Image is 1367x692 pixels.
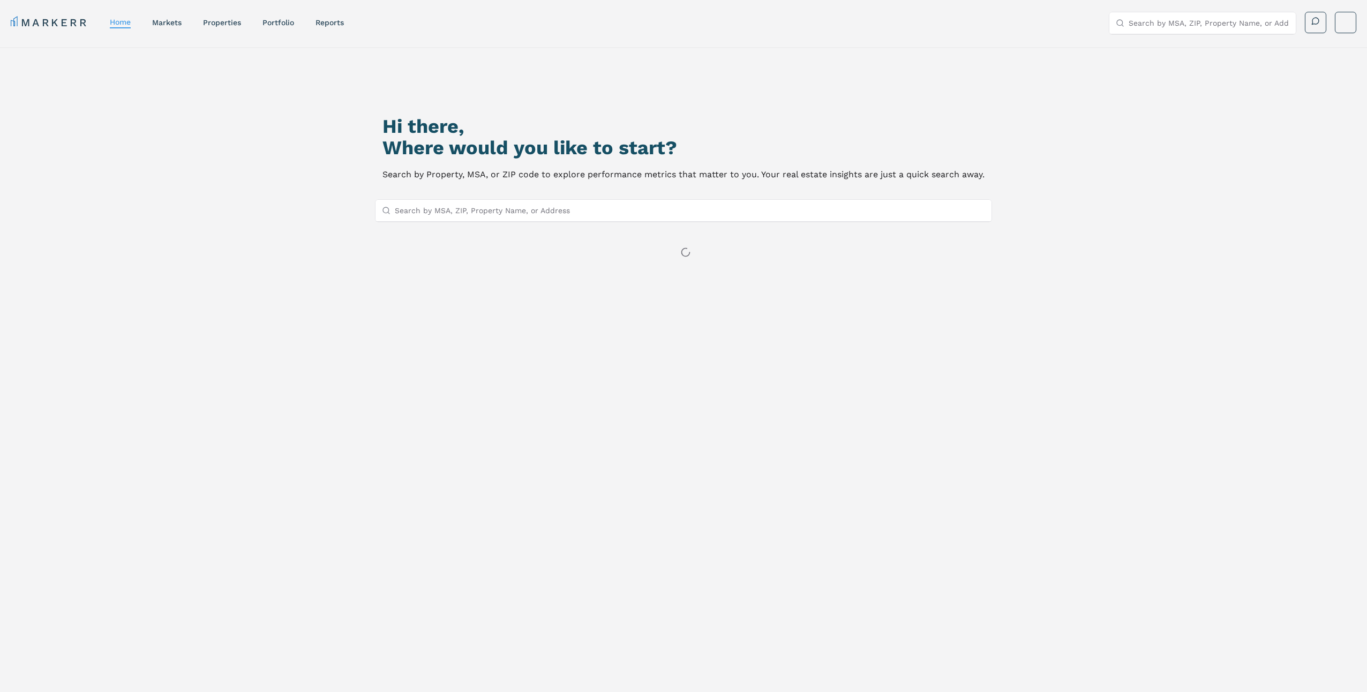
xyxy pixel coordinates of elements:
p: Search by Property, MSA, or ZIP code to explore performance metrics that matter to you. Your real... [382,167,985,182]
a: properties [203,18,241,27]
input: Search by MSA, ZIP, Property Name, or Address [395,200,985,221]
a: markets [152,18,182,27]
input: Search by MSA, ZIP, Property Name, or Address [1129,12,1289,34]
a: reports [316,18,344,27]
a: home [110,18,131,26]
h2: Where would you like to start? [382,137,985,159]
h1: Hi there, [382,116,985,137]
a: MARKERR [11,15,88,30]
a: Portfolio [262,18,294,27]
